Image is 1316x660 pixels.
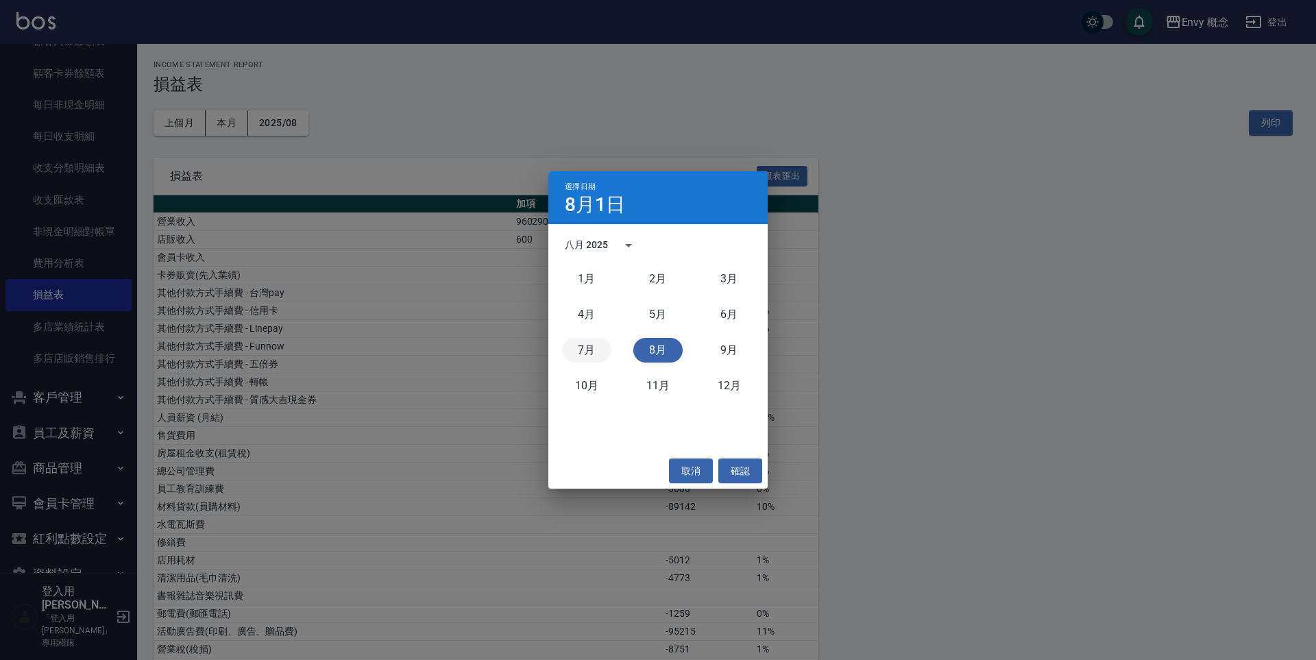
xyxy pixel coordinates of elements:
button: calendar view is open, switch to year view [612,229,645,262]
button: 二月 [633,267,683,291]
button: 十月 [562,374,611,398]
button: 八月 [633,338,683,363]
button: 確認 [718,459,762,484]
span: 選擇日期 [565,182,596,191]
button: 十一月 [633,374,683,398]
button: 七月 [562,338,611,363]
div: 八月 2025 [565,238,608,252]
button: 三月 [705,267,754,291]
button: 四月 [562,302,611,327]
button: 五月 [633,302,683,327]
button: 六月 [705,302,754,327]
button: 取消 [669,459,713,484]
h4: 8月1日 [565,197,625,213]
button: 九月 [705,338,754,363]
button: 十二月 [705,374,754,398]
button: 一月 [562,267,611,291]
